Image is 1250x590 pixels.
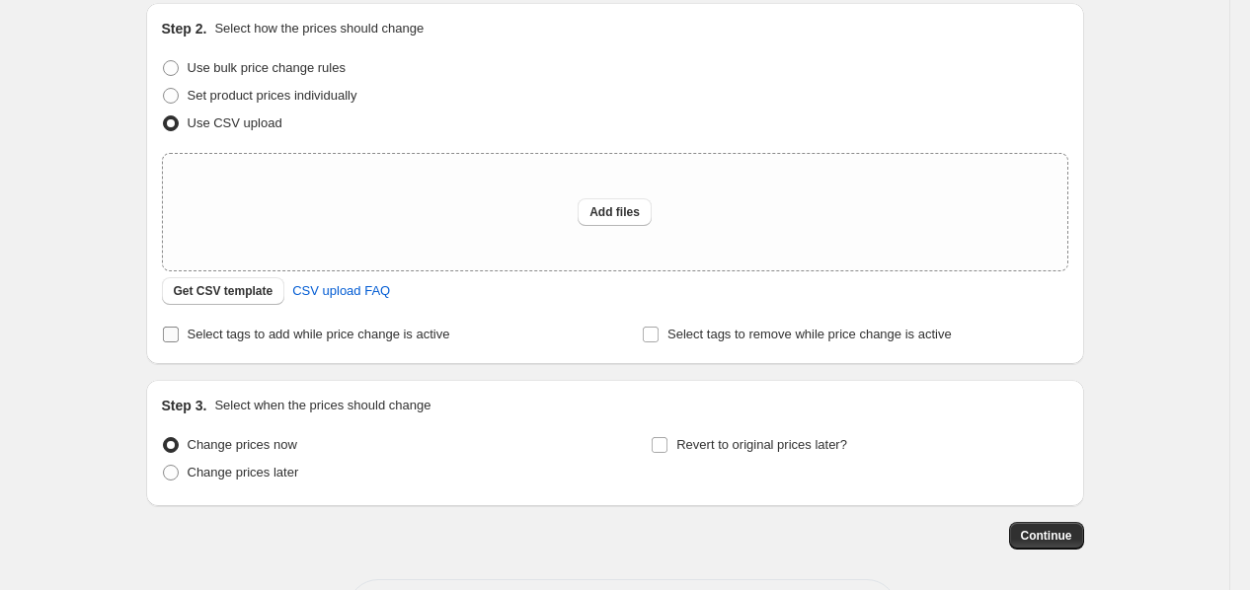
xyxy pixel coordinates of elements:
[162,277,285,305] button: Get CSV template
[188,60,346,75] span: Use bulk price change rules
[188,115,282,130] span: Use CSV upload
[676,437,847,452] span: Revert to original prices later?
[214,19,424,38] p: Select how the prices should change
[292,281,390,301] span: CSV upload FAQ
[188,437,297,452] span: Change prices now
[578,198,652,226] button: Add files
[1021,528,1072,544] span: Continue
[589,204,640,220] span: Add files
[188,465,299,479] span: Change prices later
[162,396,207,415] h2: Step 3.
[188,88,357,103] span: Set product prices individually
[174,283,273,299] span: Get CSV template
[162,19,207,38] h2: Step 2.
[280,275,402,307] a: CSV upload FAQ
[1009,522,1084,550] button: Continue
[188,327,450,341] span: Select tags to add while price change is active
[667,327,952,341] span: Select tags to remove while price change is active
[214,396,430,415] p: Select when the prices should change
